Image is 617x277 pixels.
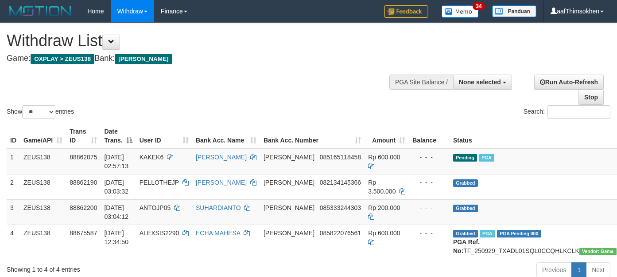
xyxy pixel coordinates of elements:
span: OXPLAY > ZEUS138 [31,54,94,64]
span: 88862075 [70,154,97,161]
div: - - - [412,153,446,162]
th: Balance [409,123,450,149]
span: PELLOTHEJP [140,179,179,186]
div: Showing 1 to 4 of 4 entries [7,261,250,274]
img: MOTION_logo.png [7,4,74,18]
span: Rp 600.000 [368,230,400,237]
a: [PERSON_NAME] [196,154,247,161]
a: SUHARDIANTO [196,204,241,211]
span: Rp 600.000 [368,154,400,161]
span: Grabbed [453,179,478,187]
td: ZEUS138 [20,225,66,259]
span: [PERSON_NAME] [264,230,314,237]
span: KAKEK6 [140,154,163,161]
th: Bank Acc. Number: activate to sort column ascending [260,123,365,149]
span: 34 [473,2,485,10]
span: ALEXSIS2290 [140,230,179,237]
span: [DATE] 02:57:13 [104,154,128,170]
td: 1 [7,149,20,174]
td: 4 [7,225,20,259]
div: - - - [412,203,446,212]
span: None selected [459,79,501,86]
span: Grabbed [453,230,478,237]
img: panduan.png [492,5,536,17]
span: [PERSON_NAME] [264,204,314,211]
th: Game/API: activate to sort column ascending [20,123,66,149]
span: Grabbed [453,205,478,212]
span: Copy 085822076561 to clipboard [320,230,361,237]
th: Bank Acc. Name: activate to sort column ascending [192,123,260,149]
th: User ID: activate to sort column ascending [136,123,192,149]
td: ZEUS138 [20,149,66,174]
span: Copy 085333244303 to clipboard [320,204,361,211]
span: Rp 200.000 [368,204,400,211]
span: PGA Pending [497,230,541,237]
h1: Withdraw List [7,32,403,50]
div: - - - [412,178,446,187]
span: Marked by aaftrukkakada [479,154,494,162]
span: [DATE] 03:03:32 [104,179,128,195]
td: 3 [7,199,20,225]
a: [PERSON_NAME] [196,179,247,186]
span: [PERSON_NAME] [115,54,172,64]
span: Marked by aafpengsreynich [480,230,495,237]
img: Button%20Memo.svg [442,5,479,18]
th: Date Trans.: activate to sort column descending [101,123,136,149]
span: Pending [453,154,477,162]
div: - - - [412,229,446,237]
td: 2 [7,174,20,199]
span: Rp 3.500.000 [368,179,396,195]
img: Feedback.jpg [384,5,428,18]
span: Vendor URL: https://trx31.1velocity.biz [579,248,617,255]
th: Amount: activate to sort column ascending [365,123,409,149]
input: Search: [547,105,610,119]
div: PGA Site Balance / [389,75,453,90]
th: Trans ID: activate to sort column ascending [66,123,101,149]
td: ZEUS138 [20,174,66,199]
span: 88862190 [70,179,97,186]
button: None selected [453,75,512,90]
span: [PERSON_NAME] [264,179,314,186]
span: [DATE] 03:04:12 [104,204,128,220]
span: Copy 085165118458 to clipboard [320,154,361,161]
b: PGA Ref. No: [453,238,480,254]
span: [PERSON_NAME] [264,154,314,161]
select: Showentries [22,105,55,119]
span: 88675587 [70,230,97,237]
label: Search: [524,105,610,119]
label: Show entries [7,105,74,119]
h4: Game: Bank: [7,54,403,63]
a: Stop [578,90,604,105]
td: ZEUS138 [20,199,66,225]
a: ECHA MAHESA [196,230,240,237]
th: ID [7,123,20,149]
a: Run Auto-Refresh [534,75,604,90]
span: [DATE] 12:34:50 [104,230,128,245]
span: 88862200 [70,204,97,211]
span: ANTOJP05 [140,204,171,211]
span: Copy 082134145366 to clipboard [320,179,361,186]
